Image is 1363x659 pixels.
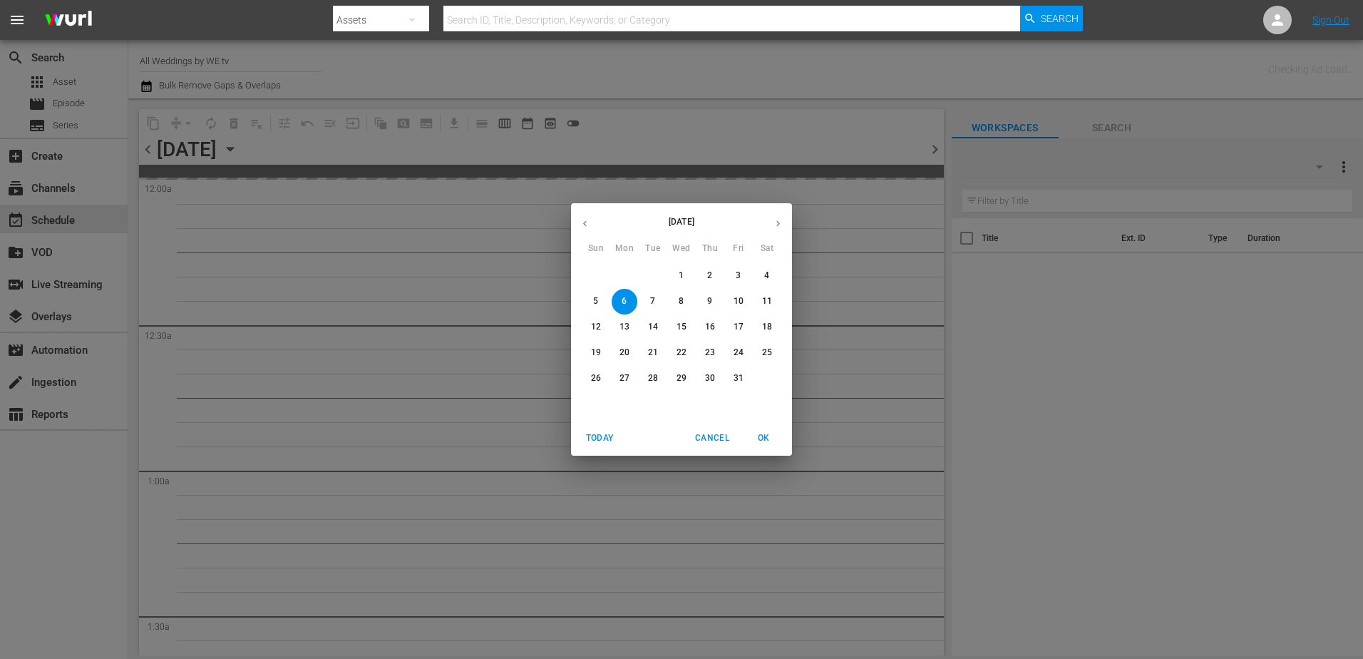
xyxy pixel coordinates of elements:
[754,340,780,366] button: 25
[612,289,637,315] button: 6
[612,340,637,366] button: 20
[762,321,772,333] p: 18
[734,321,744,333] p: 17
[583,315,609,340] button: 12
[734,372,744,384] p: 31
[34,4,103,37] img: ans4CAIJ8jUAAAAAAAAAAAAAAAAAAAAAAAAgQb4GAAAAAAAAAAAAAAAAAAAAAAAAJMjXAAAAAAAAAAAAAAAAAAAAAAAAgAT5G...
[648,321,658,333] p: 14
[599,215,764,228] p: [DATE]
[746,431,781,446] span: OK
[577,426,622,450] button: Today
[762,347,772,359] p: 25
[648,372,658,384] p: 28
[1041,6,1079,31] span: Search
[726,366,751,392] button: 31
[697,242,723,256] span: Thu
[591,321,601,333] p: 12
[9,11,26,29] span: menu
[697,263,723,289] button: 2
[736,270,741,282] p: 3
[689,426,735,450] button: Cancel
[640,242,666,256] span: Tue
[726,263,751,289] button: 3
[726,340,751,366] button: 24
[612,366,637,392] button: 27
[619,372,629,384] p: 27
[669,366,694,392] button: 29
[764,270,769,282] p: 4
[1312,14,1349,26] a: Sign Out
[697,289,723,315] button: 9
[726,242,751,256] span: Fri
[754,315,780,340] button: 18
[619,321,629,333] p: 13
[705,347,715,359] p: 23
[669,263,694,289] button: 1
[640,289,666,315] button: 7
[648,347,658,359] p: 21
[734,295,744,307] p: 10
[582,431,617,446] span: Today
[679,270,684,282] p: 1
[697,366,723,392] button: 30
[583,289,609,315] button: 5
[640,315,666,340] button: 14
[677,347,686,359] p: 22
[677,372,686,384] p: 29
[707,295,712,307] p: 9
[697,315,723,340] button: 16
[741,426,786,450] button: OK
[726,315,751,340] button: 17
[734,347,744,359] p: 24
[669,242,694,256] span: Wed
[612,242,637,256] span: Mon
[640,366,666,392] button: 28
[593,295,598,307] p: 5
[591,347,601,359] p: 19
[669,289,694,315] button: 8
[677,321,686,333] p: 15
[583,242,609,256] span: Sun
[583,366,609,392] button: 26
[697,340,723,366] button: 23
[707,270,712,282] p: 2
[695,431,729,446] span: Cancel
[583,340,609,366] button: 19
[669,340,694,366] button: 22
[754,263,780,289] button: 4
[612,315,637,340] button: 13
[762,295,772,307] p: 11
[669,315,694,340] button: 15
[754,289,780,315] button: 11
[619,347,629,359] p: 20
[591,372,601,384] p: 26
[640,340,666,366] button: 21
[754,242,780,256] span: Sat
[622,295,627,307] p: 6
[705,321,715,333] p: 16
[679,295,684,307] p: 8
[705,372,715,384] p: 30
[650,295,655,307] p: 7
[726,289,751,315] button: 10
